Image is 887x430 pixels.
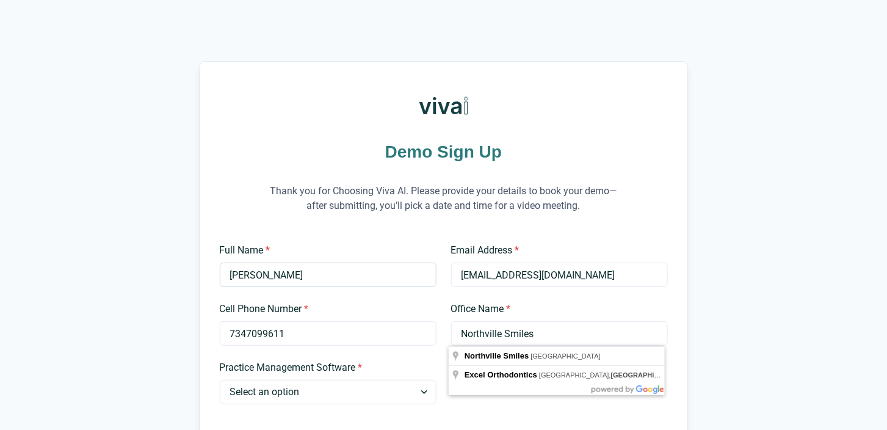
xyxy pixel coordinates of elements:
[539,371,756,379] span: [GEOGRAPHIC_DATA], , [GEOGRAPHIC_DATA]
[465,351,529,360] span: Northville Smiles
[220,302,429,316] label: Cell Phone Number
[611,371,683,379] span: [GEOGRAPHIC_DATA]
[465,370,537,379] span: Excel Orthodontics
[451,243,661,258] label: Email Address
[220,360,429,375] label: Practice Management Software
[451,321,668,346] input: Type your office name and address
[261,169,627,228] p: Thank you for Choosing Viva AI. Please provide your details to book your demo—after submitting, y...
[530,352,601,360] span: [GEOGRAPHIC_DATA]
[419,81,468,130] img: Viva AI Logo
[451,302,661,316] label: Office Name
[220,243,429,258] label: Full Name
[220,140,668,164] h1: Demo Sign Up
